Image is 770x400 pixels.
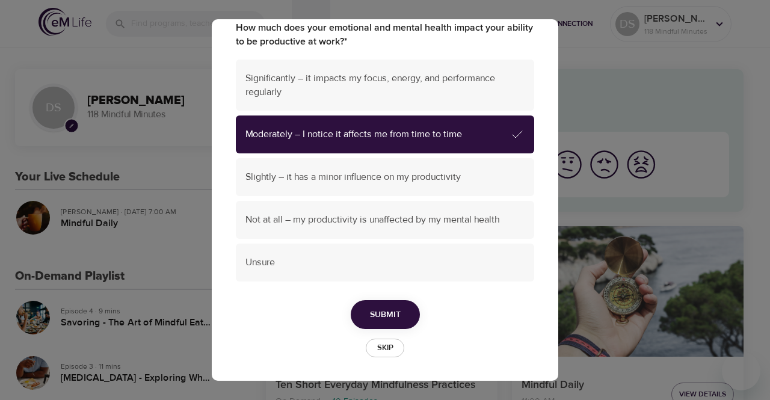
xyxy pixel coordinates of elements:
label: How much does your emotional and mental health impact your ability to be productive at work? [236,21,534,49]
span: Moderately – I notice it affects me from time to time [245,128,510,141]
span: Significantly – it impacts my focus, energy, and performance regularly [245,72,525,99]
span: Slightly – it has a minor influence on my productivity [245,170,525,184]
span: Not at all – my productivity is unaffected by my mental health [245,213,525,227]
button: Skip [366,339,404,357]
span: Submit [370,307,401,322]
button: Submit [351,300,420,330]
span: Skip [372,341,398,355]
span: Unsure [245,256,525,269]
